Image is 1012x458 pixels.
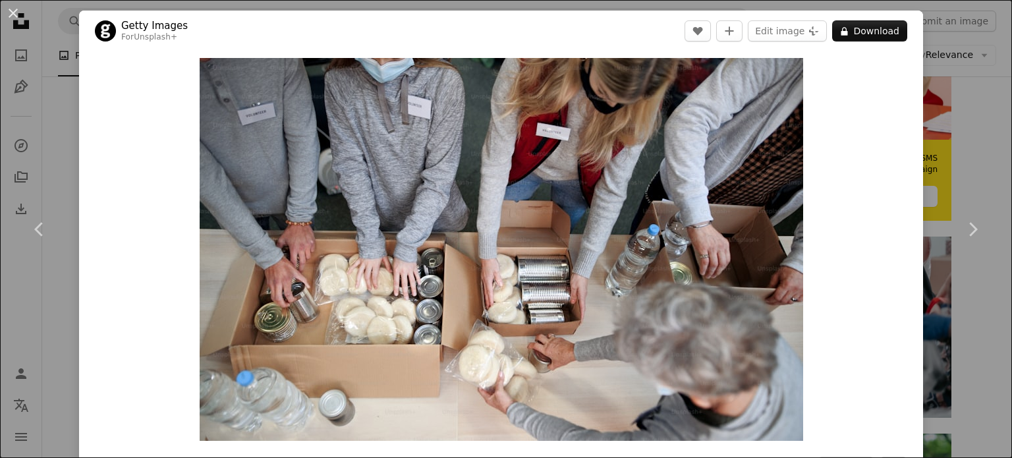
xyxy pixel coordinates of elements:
a: Unsplash+ [134,32,177,42]
button: Like [685,20,711,42]
a: Next [933,166,1012,293]
img: Top view of group of volunteers working in community charity donation center, food bank and coron... [200,58,803,441]
button: Download [832,20,907,42]
div: For [121,32,188,43]
a: Getty Images [121,19,188,32]
button: Zoom in on this image [200,58,803,441]
button: Add to Collection [716,20,743,42]
button: Edit image [748,20,827,42]
img: Go to Getty Images's profile [95,20,116,42]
